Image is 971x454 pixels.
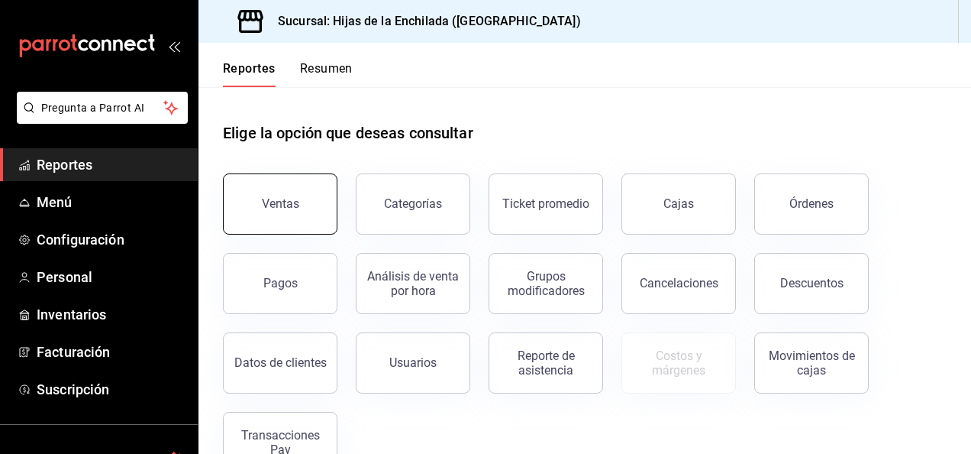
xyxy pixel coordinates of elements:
[498,349,593,378] div: Reporte de asistencia
[223,61,276,87] button: Reportes
[37,379,185,400] span: Suscripción
[640,276,718,290] div: Cancelaciones
[37,304,185,325] span: Inventarios
[37,342,185,362] span: Facturación
[621,173,736,235] button: Cajas
[11,111,188,127] a: Pregunta a Parrot AI
[754,173,869,235] button: Órdenes
[489,253,603,314] button: Grupos modificadores
[498,269,593,298] div: Grupos modificadores
[789,196,834,211] div: Órdenes
[17,92,188,124] button: Pregunta a Parrot AI
[266,12,581,31] h3: Sucursal: Hijas de la Enchilada ([GEOGRAPHIC_DATA])
[168,40,180,52] button: open_drawer_menu
[223,122,473,144] h1: Elige la opción que deseas consultar
[631,349,726,378] div: Costos y márgenes
[234,355,327,370] div: Datos de clientes
[223,61,353,87] div: navigation tabs
[621,332,736,394] button: Contrata inventarios para ver este reporte
[356,173,470,235] button: Categorías
[356,332,470,394] button: Usuarios
[754,332,869,394] button: Movimientos de cajas
[223,173,337,235] button: Ventas
[621,253,736,314] button: Cancelaciones
[389,355,437,370] div: Usuarios
[780,276,844,290] div: Descuentos
[262,196,299,211] div: Ventas
[263,276,298,290] div: Pagos
[37,154,185,175] span: Reportes
[300,61,353,87] button: Resumen
[37,229,185,250] span: Configuración
[223,332,337,394] button: Datos de clientes
[356,253,470,314] button: Análisis de venta por hora
[41,100,164,116] span: Pregunta a Parrot AI
[384,196,442,211] div: Categorías
[366,269,460,298] div: Análisis de venta por hora
[764,349,859,378] div: Movimientos de cajas
[663,196,694,211] div: Cajas
[489,173,603,235] button: Ticket promedio
[754,253,869,314] button: Descuentos
[502,196,589,211] div: Ticket promedio
[489,332,603,394] button: Reporte de asistencia
[223,253,337,314] button: Pagos
[37,192,185,212] span: Menú
[37,267,185,287] span: Personal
